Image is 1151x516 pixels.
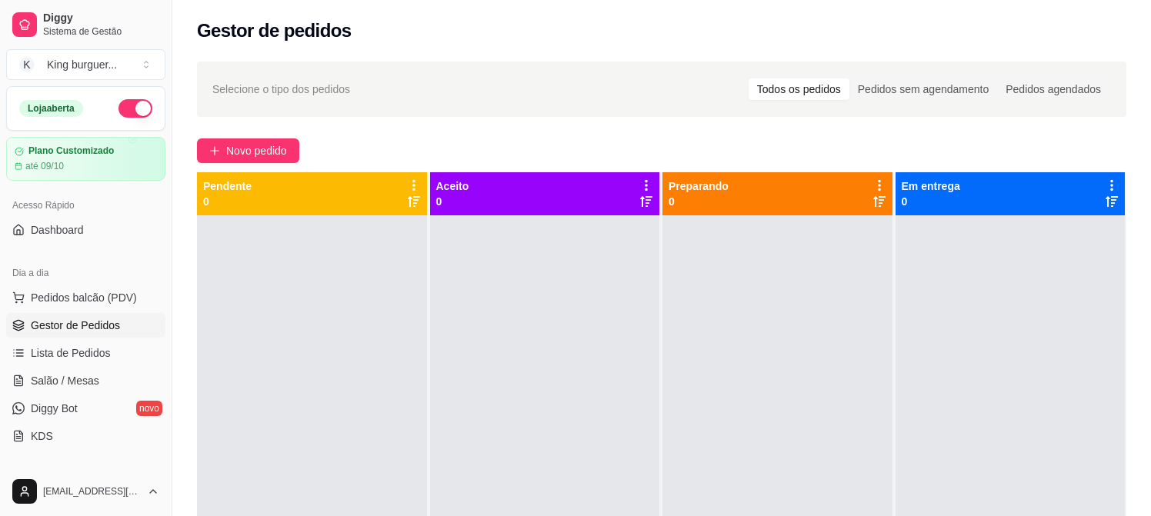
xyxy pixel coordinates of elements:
[197,138,299,163] button: Novo pedido
[6,424,165,448] a: KDS
[31,401,78,416] span: Diggy Bot
[902,178,960,194] p: Em entrega
[669,178,729,194] p: Preparando
[31,318,120,333] span: Gestor de Pedidos
[43,25,159,38] span: Sistema de Gestão
[31,345,111,361] span: Lista de Pedidos
[6,6,165,43] a: DiggySistema de Gestão
[6,218,165,242] a: Dashboard
[6,261,165,285] div: Dia a dia
[47,57,117,72] div: King burguer ...
[19,100,83,117] div: Loja aberta
[209,145,220,156] span: plus
[197,18,352,43] h2: Gestor de pedidos
[28,145,114,157] article: Plano Customizado
[31,373,99,388] span: Salão / Mesas
[6,137,165,181] a: Plano Customizadoaté 09/10
[6,473,165,510] button: [EMAIL_ADDRESS][DOMAIN_NAME]
[203,194,252,209] p: 0
[6,49,165,80] button: Select a team
[226,142,287,159] span: Novo pedido
[669,194,729,209] p: 0
[6,368,165,393] a: Salão / Mesas
[902,194,960,209] p: 0
[6,313,165,338] a: Gestor de Pedidos
[31,222,84,238] span: Dashboard
[436,194,469,209] p: 0
[849,78,997,100] div: Pedidos sem agendamento
[43,12,159,25] span: Diggy
[19,57,35,72] span: K
[436,178,469,194] p: Aceito
[212,81,350,98] span: Selecione o tipo dos pedidos
[749,78,849,100] div: Todos os pedidos
[997,78,1109,100] div: Pedidos agendados
[6,285,165,310] button: Pedidos balcão (PDV)
[25,160,64,172] article: até 09/10
[6,341,165,365] a: Lista de Pedidos
[6,193,165,218] div: Acesso Rápido
[6,396,165,421] a: Diggy Botnovo
[203,178,252,194] p: Pendente
[43,485,141,498] span: [EMAIL_ADDRESS][DOMAIN_NAME]
[118,99,152,118] button: Alterar Status
[31,290,137,305] span: Pedidos balcão (PDV)
[31,428,53,444] span: KDS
